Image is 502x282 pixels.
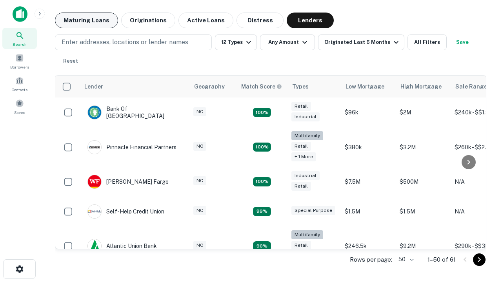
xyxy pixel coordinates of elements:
[291,230,323,239] div: Multifamily
[55,34,212,50] button: Enter addresses, locations or lender names
[2,28,37,49] a: Search
[236,13,284,28] button: Distress
[87,239,157,253] div: Atlantic Union Bank
[291,241,311,250] div: Retail
[241,82,282,91] div: Capitalize uses an advanced AI algorithm to match your search with the best lender. The match sco...
[396,226,451,266] td: $9.2M
[346,82,384,91] div: Low Mortgage
[10,64,29,70] span: Borrowers
[291,131,323,140] div: Multifamily
[13,6,27,22] img: capitalize-icon.png
[87,204,164,219] div: Self-help Credit Union
[455,82,487,91] div: Sale Range
[253,143,271,152] div: Matching Properties: 20, hasApolloMatch: undefined
[14,109,25,116] span: Saved
[2,73,37,94] a: Contacts
[13,41,27,47] span: Search
[241,82,280,91] h6: Match Score
[291,206,335,215] div: Special Purpose
[291,102,311,111] div: Retail
[121,13,175,28] button: Originations
[341,98,396,127] td: $96k
[193,176,206,185] div: NC
[324,38,401,47] div: Originated Last 6 Months
[395,254,415,265] div: 50
[396,76,451,98] th: High Mortgage
[2,51,37,72] a: Borrowers
[193,142,206,151] div: NC
[88,106,101,119] img: picture
[341,167,396,197] td: $7.5M
[88,239,101,253] img: picture
[215,34,257,50] button: 12 Types
[84,82,103,91] div: Lender
[341,127,396,167] td: $380k
[80,76,189,98] th: Lender
[341,197,396,226] td: $1.5M
[87,140,176,154] div: Pinnacle Financial Partners
[396,98,451,127] td: $2M
[87,175,169,189] div: [PERSON_NAME] Fargo
[407,34,447,50] button: All Filters
[396,167,451,197] td: $500M
[2,96,37,117] a: Saved
[193,206,206,215] div: NC
[287,13,334,28] button: Lenders
[193,107,206,116] div: NC
[194,82,225,91] div: Geography
[12,87,27,93] span: Contacts
[58,53,83,69] button: Reset
[253,207,271,216] div: Matching Properties: 11, hasApolloMatch: undefined
[341,226,396,266] td: $246.5k
[189,76,236,98] th: Geography
[350,255,392,264] p: Rows per page:
[62,38,188,47] p: Enter addresses, locations or lender names
[236,76,287,98] th: Capitalize uses an advanced AI algorithm to match your search with the best lender. The match sco...
[427,255,456,264] p: 1–50 of 61
[291,112,320,121] div: Industrial
[396,127,451,167] td: $3.2M
[178,13,233,28] button: Active Loans
[88,205,101,218] img: picture
[87,105,182,119] div: Bank Of [GEOGRAPHIC_DATA]
[88,175,101,188] img: picture
[291,152,316,161] div: + 1 more
[291,171,320,180] div: Industrial
[473,253,486,266] button: Go to next page
[400,82,442,91] div: High Mortgage
[193,241,206,250] div: NC
[463,219,502,257] iframe: Chat Widget
[55,13,118,28] button: Maturing Loans
[88,141,101,154] img: picture
[253,177,271,186] div: Matching Properties: 14, hasApolloMatch: undefined
[318,34,404,50] button: Originated Last 6 Months
[253,241,271,251] div: Matching Properties: 10, hasApolloMatch: undefined
[341,76,396,98] th: Low Mortgage
[287,76,341,98] th: Types
[396,197,451,226] td: $1.5M
[450,34,475,50] button: Save your search to get updates of matches that match your search criteria.
[291,142,311,151] div: Retail
[292,82,309,91] div: Types
[260,34,315,50] button: Any Amount
[253,108,271,117] div: Matching Properties: 15, hasApolloMatch: undefined
[291,182,311,191] div: Retail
